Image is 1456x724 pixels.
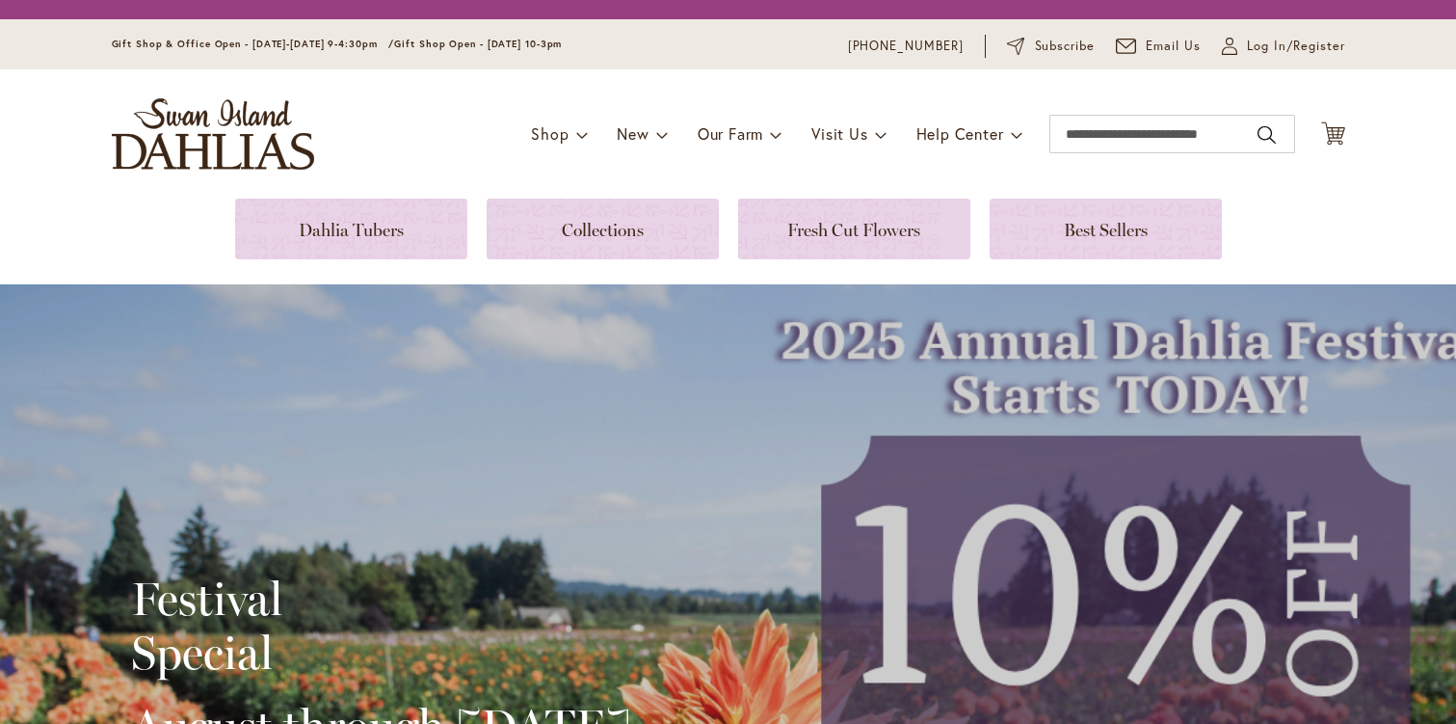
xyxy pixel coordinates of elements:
[1035,37,1096,56] span: Subscribe
[916,123,1004,144] span: Help Center
[112,98,314,170] a: store logo
[531,123,569,144] span: Shop
[1257,120,1275,150] button: Search
[1146,37,1201,56] span: Email Us
[698,123,763,144] span: Our Farm
[112,38,395,50] span: Gift Shop & Office Open - [DATE]-[DATE] 9-4:30pm /
[848,37,965,56] a: [PHONE_NUMBER]
[1222,37,1345,56] a: Log In/Register
[394,38,562,50] span: Gift Shop Open - [DATE] 10-3pm
[1116,37,1201,56] a: Email Us
[1247,37,1345,56] span: Log In/Register
[1007,37,1095,56] a: Subscribe
[811,123,867,144] span: Visit Us
[131,572,631,680] h2: Festival Special
[617,123,649,144] span: New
